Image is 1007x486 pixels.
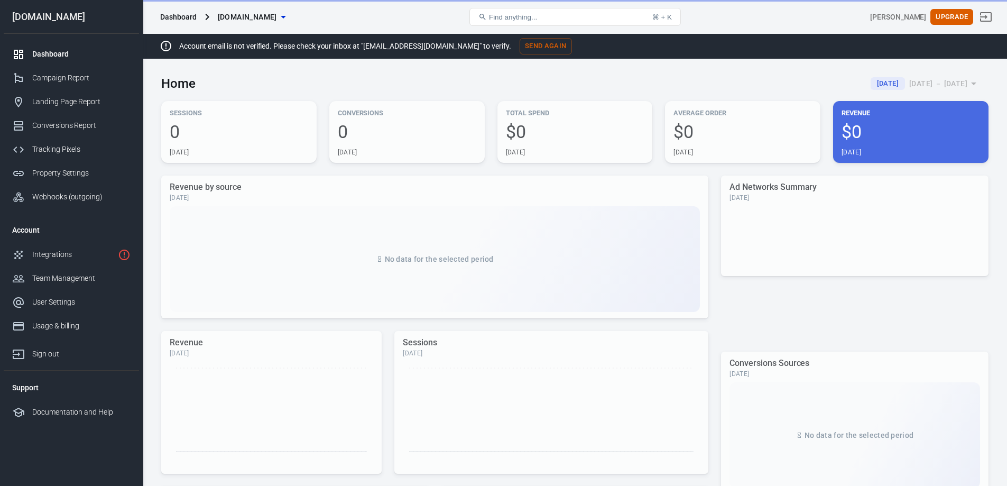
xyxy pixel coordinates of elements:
[4,114,139,137] a: Conversions Report
[4,185,139,209] a: Webhooks (outgoing)
[870,12,926,23] div: Account id: L1PjXgAp
[32,297,131,308] div: User Settings
[520,38,572,54] button: Send Again
[489,13,537,21] span: Find anything...
[160,12,197,22] div: Dashboard
[32,144,131,155] div: Tracking Pixels
[4,290,139,314] a: User Settings
[930,9,973,25] button: Upgrade
[4,90,139,114] a: Landing Page Report
[4,314,139,338] a: Usage & billing
[32,249,114,260] div: Integrations
[4,42,139,66] a: Dashboard
[218,11,277,24] span: samcart.com
[4,375,139,400] li: Support
[32,349,131,360] div: Sign out
[652,13,672,21] div: ⌘ + K
[179,41,511,52] p: Account email is not verified. Please check your inbox at "[EMAIL_ADDRESS][DOMAIN_NAME]" to verify.
[32,407,131,418] div: Documentation and Help
[32,320,131,332] div: Usage & billing
[4,243,139,267] a: Integrations
[4,267,139,290] a: Team Management
[4,12,139,22] div: [DOMAIN_NAME]
[118,249,131,261] svg: 1 networks not verified yet
[4,66,139,90] a: Campaign Report
[4,137,139,161] a: Tracking Pixels
[32,273,131,284] div: Team Management
[32,49,131,60] div: Dashboard
[32,120,131,131] div: Conversions Report
[32,72,131,84] div: Campaign Report
[161,76,196,91] h3: Home
[4,217,139,243] li: Account
[32,168,131,179] div: Property Settings
[973,4,999,30] a: Sign out
[4,338,139,366] a: Sign out
[32,191,131,203] div: Webhooks (outgoing)
[32,96,131,107] div: Landing Page Report
[214,7,290,27] button: [DOMAIN_NAME]
[4,161,139,185] a: Property Settings
[469,8,681,26] button: Find anything...⌘ + K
